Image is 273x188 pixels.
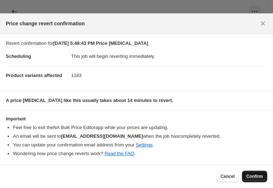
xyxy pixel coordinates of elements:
[242,171,267,182] button: Confirm
[6,54,31,59] span: Scheduling
[6,73,62,78] span: Product variants affected
[13,133,267,140] li: An email will be sent to when the job has completely reverted .
[13,141,267,149] li: You can update your confirmation email address from your .
[136,142,153,148] a: Settings
[6,98,173,103] b: A price [MEDICAL_DATA] like this usually takes about 14 minutes to revert.
[13,150,267,157] li: Wondering how price change reverts work? .
[6,40,267,47] p: Revert confirmation for
[61,133,143,139] b: [EMAIL_ADDRESS][DOMAIN_NAME]
[104,151,134,156] a: Read the FAQ
[6,116,267,122] h3: Important
[71,47,267,66] dd: This job will begin reverting immediately.
[216,171,239,182] button: Cancel
[6,20,85,27] span: Price change revert confirmation
[53,40,148,46] b: [DATE] 5:48:43 PM Price [MEDICAL_DATA]
[257,18,269,29] button: Close
[246,174,263,179] span: Confirm
[13,124,267,131] li: Feel free to exit the NA Bulk Price Editor app while your prices are updating.
[221,174,235,179] span: Cancel
[71,66,267,85] dd: 1183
